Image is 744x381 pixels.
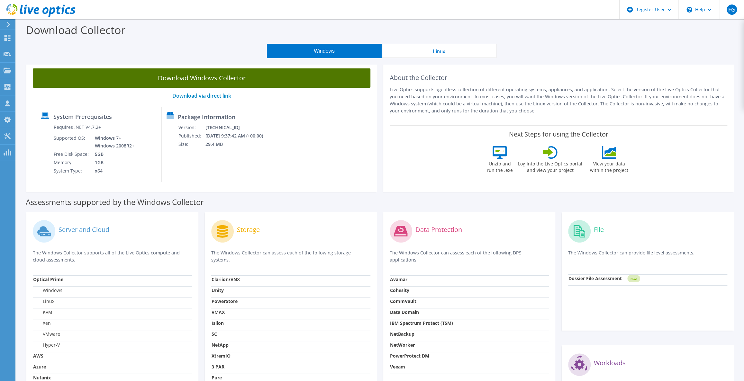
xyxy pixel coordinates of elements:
[631,277,637,280] tspan: NEW!
[33,342,60,348] label: Hyper-V
[594,360,626,366] label: Workloads
[212,320,224,326] strong: Isilon
[53,158,90,167] td: Memory:
[53,167,90,175] td: System Type:
[33,364,46,370] strong: Azure
[33,331,60,337] label: VMware
[205,123,271,132] td: [TECHNICAL_ID]
[178,123,205,132] td: Version:
[33,68,370,88] a: Download Windows Collector
[90,167,136,175] td: x64
[390,249,549,263] p: The Windows Collector can assess each of the following DPS applications.
[485,159,514,173] label: Unzip and run the .exe
[33,276,63,282] strong: Optical Prime
[33,320,51,326] label: Xen
[59,226,109,233] label: Server and Cloud
[390,86,727,114] p: Live Optics supports agentless collection of different operating systems, appliances, and applica...
[172,92,231,99] a: Download via direct link
[33,309,52,315] label: KVM
[53,113,112,120] label: System Prerequisites
[90,150,136,158] td: 5GB
[727,4,737,15] span: FG
[415,226,462,233] label: Data Protection
[390,74,727,82] h2: About the Collector
[33,353,43,359] strong: AWS
[212,298,238,304] strong: PowerStore
[53,150,90,158] td: Free Disk Space:
[390,298,416,304] strong: CommVault
[178,140,205,148] td: Size:
[390,320,453,326] strong: IBM Spectrum Protect (TSM)
[390,364,405,370] strong: Veeam
[211,249,370,263] p: The Windows Collector can assess each of the following storage systems.
[390,331,414,337] strong: NetBackup
[212,287,224,293] strong: Unity
[686,7,692,13] svg: \n
[390,276,407,282] strong: Avamar
[33,249,192,263] p: The Windows Collector supports all of the Live Optics compute and cloud assessments.
[205,132,271,140] td: [DATE] 9:37:42 AM (+00:00)
[390,353,429,359] strong: PowerProtect DM
[212,375,222,381] strong: Pure
[26,22,125,37] label: Download Collector
[26,199,204,205] label: Assessments supported by the Windows Collector
[205,140,271,148] td: 29.4 MB
[90,134,136,150] td: Windows 7+ Windows 2008R2+
[33,287,62,294] label: Windows
[212,353,231,359] strong: XtremIO
[178,114,235,120] label: Package Information
[33,298,54,305] label: Linux
[390,342,415,348] strong: NetWorker
[212,364,224,370] strong: 3 PAR
[90,158,136,167] td: 1GB
[568,275,622,281] strong: Dossier File Assessment
[586,159,632,173] label: View your data within the project
[212,342,229,348] strong: NetApp
[518,159,583,173] label: Log into the Live Optics portal and view your project
[382,44,496,58] button: Linux
[509,130,608,138] label: Next Steps for using the Collector
[33,375,51,381] strong: Nutanix
[568,249,727,262] p: The Windows Collector can provide file level assessments.
[212,331,217,337] strong: SC
[178,132,205,140] td: Published:
[237,226,260,233] label: Storage
[267,44,382,58] button: Windows
[390,287,409,293] strong: Cohesity
[390,309,419,315] strong: Data Domain
[594,226,604,233] label: File
[53,134,90,150] td: Supported OS:
[54,124,101,130] label: Requires .NET V4.7.2+
[212,276,240,282] strong: Clariion/VNX
[212,309,225,315] strong: VMAX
